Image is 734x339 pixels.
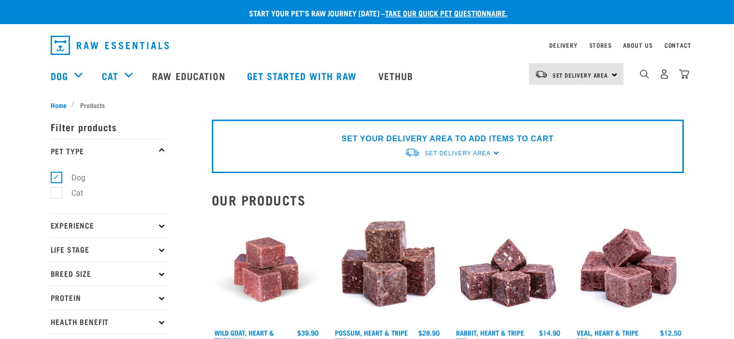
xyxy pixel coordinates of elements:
[51,36,169,55] img: Raw Essentials Logo
[212,215,321,325] img: Goat Heart Tripe 8451
[51,115,166,139] p: Filter products
[535,70,548,79] img: van-moving.png
[589,43,612,47] a: Stores
[660,329,681,337] div: $12.50
[454,215,563,325] img: 1175 Rabbit Heart Tripe Mix 01
[56,172,89,184] label: Dog
[51,100,72,110] a: Home
[51,213,166,237] p: Experience
[51,310,166,334] p: Health Benefit
[640,69,649,79] img: home-icon-1@2x.png
[102,68,118,83] a: Cat
[369,56,426,95] a: Vethub
[342,133,554,145] p: SET YOUR DELIVERY AREA TO ADD ITEMS TO CART
[553,73,609,77] span: Set Delivery Area
[539,329,560,337] div: $14.90
[623,43,652,47] a: About Us
[43,32,692,59] nav: dropdown navigation
[404,148,420,158] img: van-moving.png
[56,187,87,199] label: Cat
[237,56,369,95] a: Get started with Raw
[549,43,577,47] a: Delivery
[665,43,692,47] a: Contact
[659,69,669,79] img: user.png
[574,215,684,325] img: Cubes
[212,192,684,207] h2: Our Products
[332,215,442,325] img: 1067 Possum Heart Tripe Mix 01
[385,11,508,15] a: take our quick pet questionnaire.
[679,69,689,79] img: home-icon@2x.png
[425,150,490,157] span: Set Delivery Area
[51,261,166,285] p: Breed Size
[51,237,166,261] p: Life Stage
[51,285,166,310] p: Protein
[418,329,440,337] div: $28.90
[51,100,67,110] span: Home
[51,68,68,83] a: Dog
[51,100,684,110] nav: breadcrumbs
[142,56,237,95] a: Raw Education
[297,329,319,337] div: $39.90
[51,139,166,163] p: Pet Type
